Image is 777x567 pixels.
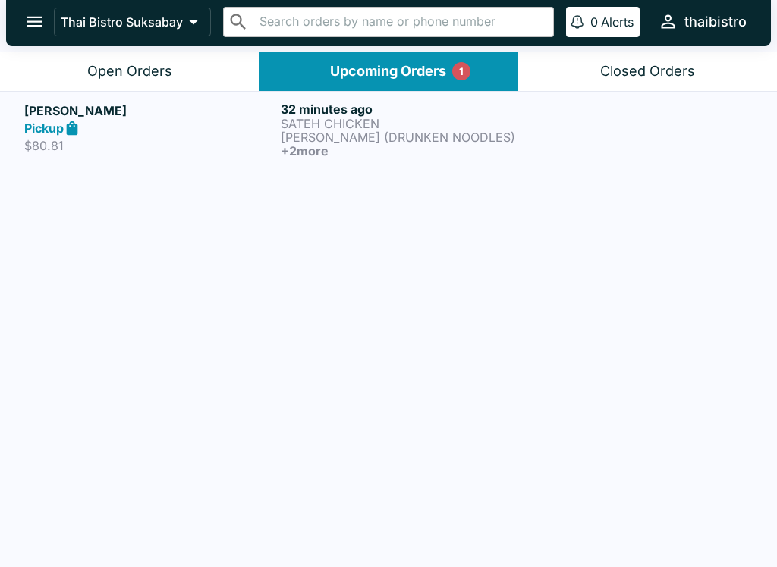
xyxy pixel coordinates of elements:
[24,121,64,136] strong: Pickup
[87,63,172,80] div: Open Orders
[590,14,598,30] p: 0
[281,144,531,158] h6: + 2 more
[24,138,275,153] p: $80.81
[15,2,54,41] button: open drawer
[255,11,547,33] input: Search orders by name or phone number
[24,102,275,120] h5: [PERSON_NAME]
[601,14,634,30] p: Alerts
[652,5,753,38] button: thaibistro
[330,63,446,80] div: Upcoming Orders
[600,63,695,80] div: Closed Orders
[684,13,747,31] div: thaibistro
[459,64,464,79] p: 1
[281,130,531,144] p: [PERSON_NAME] (DRUNKEN NOODLES)
[281,102,531,117] h6: 32 minutes ago
[281,117,531,130] p: SATEH CHICKEN
[61,14,183,30] p: Thai Bistro Suksabay
[54,8,211,36] button: Thai Bistro Suksabay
